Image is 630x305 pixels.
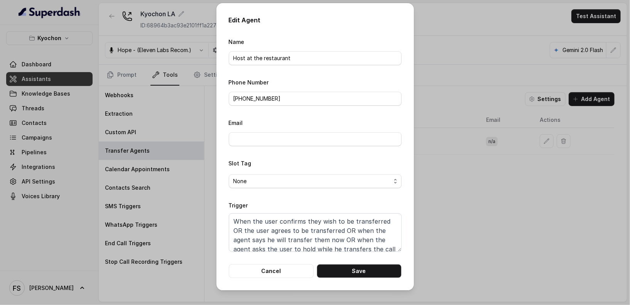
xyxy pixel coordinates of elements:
button: None [229,174,402,188]
label: Phone Number [229,79,269,86]
label: Trigger [229,202,248,209]
button: Cancel [229,264,314,278]
label: Slot Tag [229,160,252,167]
label: Name [229,39,245,45]
span: None [233,177,391,186]
button: Save [317,264,402,278]
label: Email [229,120,243,126]
h2: Edit Agent [229,15,402,25]
textarea: When the user confirms they wish to be transferred OR the user agrees to be transferred OR when t... [229,213,402,252]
